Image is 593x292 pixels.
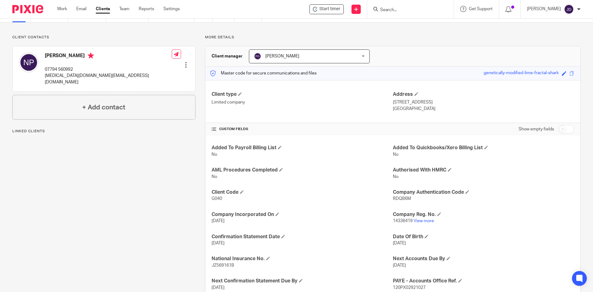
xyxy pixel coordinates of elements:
a: View more [414,219,434,223]
span: [DATE] [212,219,225,223]
span: No [393,175,398,179]
a: Email [76,6,86,12]
h4: National Insurance No. [212,256,393,262]
p: [MEDICAL_DATA][DOMAIN_NAME][EMAIL_ADDRESS][DOMAIN_NAME] [45,73,172,85]
h4: PAYE - Accounts Office Ref. [393,278,574,284]
h4: Next Accounts Due By [393,256,574,262]
p: Linked clients [12,129,196,134]
img: svg%3E [564,4,574,14]
input: Search [380,7,435,13]
h4: Company Reg. No. [393,211,574,218]
span: [DATE] [393,241,406,245]
h4: Company Authentication Code [393,189,574,196]
p: Master code for secure communications and files [210,70,317,76]
span: [DATE] [393,263,406,268]
p: Client contacts [12,35,196,40]
span: 120PX02921027 [393,286,426,290]
h4: AML Procedures Completed [212,167,393,173]
span: No [393,152,398,157]
div: genetically-modified-lime-fractal-shark [484,70,559,77]
h4: + Add contact [82,103,125,112]
h4: Added To Payroll Billing List [212,145,393,151]
h4: Confirmation Statement Date [212,234,393,240]
p: [PERSON_NAME] [527,6,561,12]
h4: CUSTOM FIELDS [212,127,393,132]
p: [STREET_ADDRESS] [393,99,574,105]
a: Team [119,6,129,12]
h4: Next Confirmation Statement Due By [212,278,393,284]
p: [GEOGRAPHIC_DATA] [393,106,574,112]
span: Start timer [319,6,340,12]
a: Work [57,6,67,12]
h4: [PERSON_NAME] [45,53,172,60]
img: svg%3E [19,53,39,72]
h3: Client manager [212,53,243,59]
p: 07794 560992 [45,66,172,73]
div: German Vehicle Solutions Limited [309,4,344,14]
h4: Client Code [212,189,393,196]
span: [DATE] [212,286,225,290]
h4: Added To Quickbooks/Xero Billing List [393,145,574,151]
span: No [212,152,217,157]
a: Settings [163,6,180,12]
h4: Date Of Birth [393,234,574,240]
span: [PERSON_NAME] [265,54,299,58]
label: Show empty fields [519,126,554,132]
span: [DATE] [212,241,225,245]
a: Reports [139,6,154,12]
h4: Company Incorporated On [212,211,393,218]
span: 14336419 [393,219,413,223]
h4: Authorised With HMRC [393,167,574,173]
h4: Client type [212,91,393,98]
a: Clients [96,6,110,12]
i: Primary [88,53,94,59]
span: Get Support [469,7,493,11]
img: Pixie [12,5,43,13]
img: svg%3E [254,53,261,60]
p: Limited company [212,99,393,105]
span: G040 [212,197,222,201]
span: JZ569161B [212,263,234,268]
h4: Address [393,91,574,98]
span: RDQB6M [393,197,411,201]
p: More details [205,35,581,40]
span: No [212,175,217,179]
